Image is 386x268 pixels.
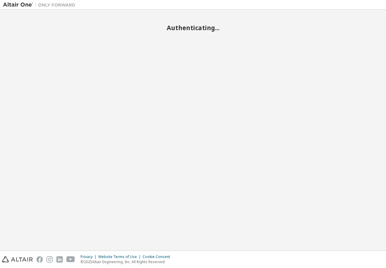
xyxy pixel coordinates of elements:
h2: Authenticating... [3,24,383,32]
img: Altair One [3,2,78,8]
img: facebook.svg [36,256,43,263]
img: youtube.svg [66,256,75,263]
img: instagram.svg [46,256,53,263]
img: altair_logo.svg [2,256,33,263]
div: Privacy [81,254,98,259]
p: © 2025 Altair Engineering, Inc. All Rights Reserved. [81,259,174,264]
div: Website Terms of Use [98,254,143,259]
div: Cookie Consent [143,254,174,259]
img: linkedin.svg [56,256,63,263]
